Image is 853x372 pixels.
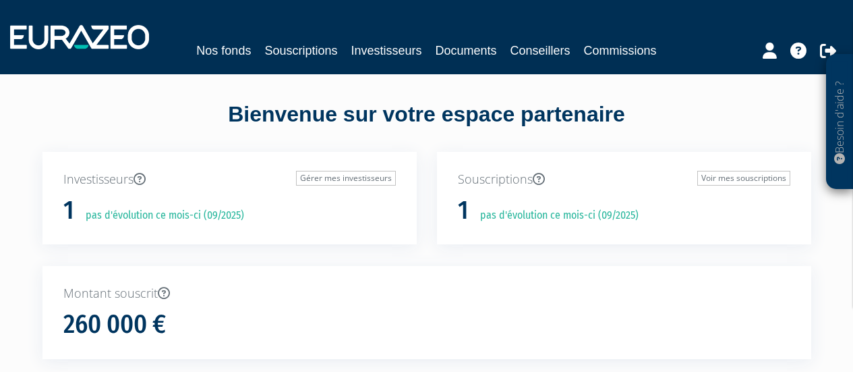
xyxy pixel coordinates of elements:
[264,41,337,60] a: Souscriptions
[832,61,848,183] p: Besoin d'aide ?
[458,171,790,188] p: Souscriptions
[584,41,657,60] a: Commissions
[63,311,166,339] h1: 260 000 €
[76,208,244,223] p: pas d'évolution ce mois-ci (09/2025)
[63,285,790,302] p: Montant souscrit
[510,41,570,60] a: Conseillers
[32,99,821,152] div: Bienvenue sur votre espace partenaire
[296,171,396,186] a: Gérer mes investisseurs
[63,171,396,188] p: Investisseurs
[196,41,251,60] a: Nos fonds
[351,41,421,60] a: Investisseurs
[63,196,74,225] h1: 1
[10,25,149,49] img: 1732889491-logotype_eurazeo_blanc_rvb.png
[697,171,790,186] a: Voir mes souscriptions
[436,41,497,60] a: Documents
[471,208,639,223] p: pas d'évolution ce mois-ci (09/2025)
[458,196,469,225] h1: 1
